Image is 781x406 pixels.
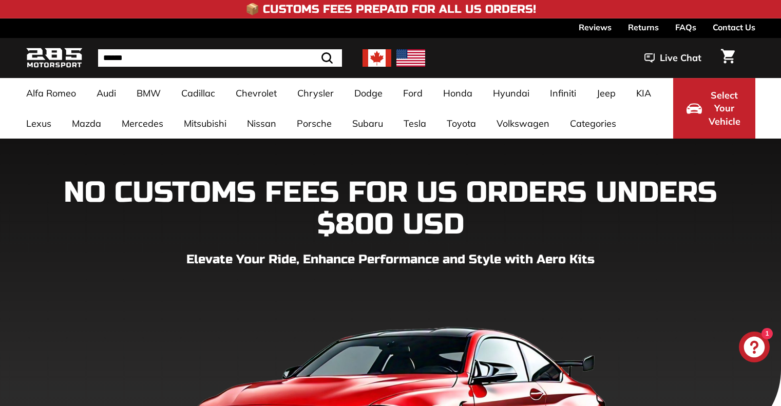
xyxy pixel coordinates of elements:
[287,108,342,139] a: Porsche
[736,332,773,365] inbox-online-store-chat: Shopify online store chat
[675,18,696,36] a: FAQs
[237,108,287,139] a: Nissan
[26,177,755,240] h1: NO CUSTOMS FEES FOR US ORDERS UNDERS $800 USD
[16,78,86,108] a: Alfa Romeo
[225,78,287,108] a: Chevrolet
[16,108,62,139] a: Lexus
[287,78,344,108] a: Chrysler
[62,108,111,139] a: Mazda
[626,78,661,108] a: KIA
[126,78,171,108] a: BMW
[26,46,83,70] img: Logo_285_Motorsport_areodynamics_components
[486,108,560,139] a: Volkswagen
[86,78,126,108] a: Audi
[111,108,174,139] a: Mercedes
[342,108,393,139] a: Subaru
[628,18,659,36] a: Returns
[174,108,237,139] a: Mitsubishi
[171,78,225,108] a: Cadillac
[540,78,586,108] a: Infiniti
[393,78,433,108] a: Ford
[26,250,755,269] p: Elevate Your Ride, Enhance Performance and Style with Aero Kits
[715,41,741,75] a: Cart
[245,3,536,15] h4: 📦 Customs Fees Prepaid for All US Orders!
[660,51,701,65] span: Live Chat
[436,108,486,139] a: Toyota
[631,45,715,71] button: Live Chat
[344,78,393,108] a: Dodge
[673,78,755,139] button: Select Your Vehicle
[433,78,483,108] a: Honda
[98,49,342,67] input: Search
[560,108,626,139] a: Categories
[586,78,626,108] a: Jeep
[579,18,612,36] a: Reviews
[393,108,436,139] a: Tesla
[707,89,742,128] span: Select Your Vehicle
[483,78,540,108] a: Hyundai
[713,18,755,36] a: Contact Us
